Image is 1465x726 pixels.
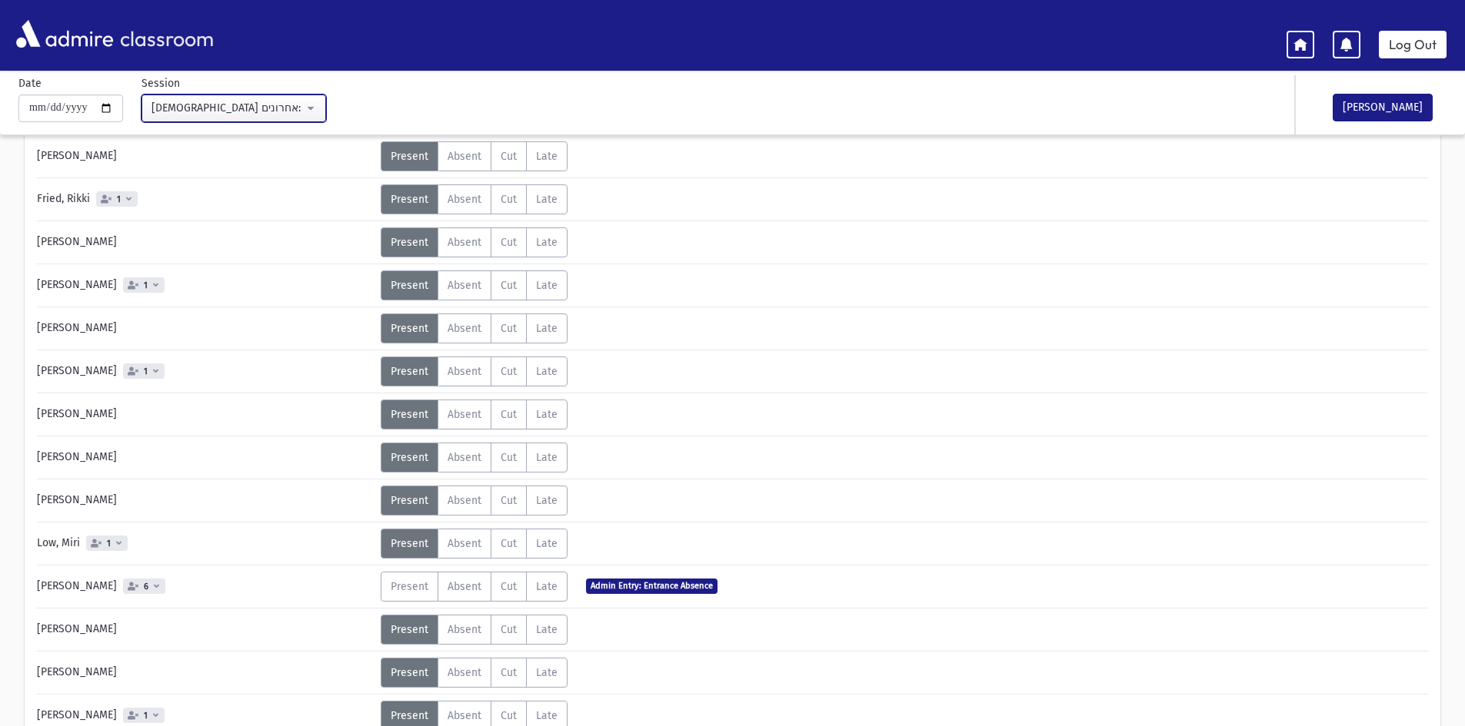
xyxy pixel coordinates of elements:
[18,75,42,91] label: Date
[501,408,517,421] span: Cut
[391,279,428,292] span: Present
[141,366,151,376] span: 1
[391,408,428,421] span: Present
[391,494,428,507] span: Present
[536,623,558,636] span: Late
[501,279,517,292] span: Cut
[536,236,558,249] span: Late
[141,711,151,721] span: 1
[501,193,517,206] span: Cut
[536,537,558,550] span: Late
[29,443,381,472] div: [PERSON_NAME]
[501,623,517,636] span: Cut
[448,322,481,335] span: Absent
[536,580,558,593] span: Late
[501,537,517,550] span: Cut
[117,14,214,55] span: classroom
[536,150,558,163] span: Late
[391,150,428,163] span: Present
[381,399,568,429] div: AttTypes
[448,236,481,249] span: Absent
[391,709,428,722] span: Present
[29,658,381,688] div: [PERSON_NAME]
[391,666,428,679] span: Present
[391,193,428,206] span: Present
[536,709,558,722] span: Late
[536,494,558,507] span: Late
[391,451,428,464] span: Present
[586,578,718,593] span: Admin Entry: Entrance Absence
[501,494,517,507] span: Cut
[12,16,117,51] img: AdmirePro
[29,313,381,343] div: [PERSON_NAME]
[381,529,568,559] div: AttTypes
[29,399,381,429] div: [PERSON_NAME]
[381,443,568,472] div: AttTypes
[29,486,381,515] div: [PERSON_NAME]
[381,227,568,257] div: AttTypes
[391,580,428,593] span: Present
[501,451,517,464] span: Cut
[381,141,568,171] div: AttTypes
[391,322,428,335] span: Present
[114,194,124,204] span: 1
[29,572,381,602] div: [PERSON_NAME]
[391,623,428,636] span: Present
[381,572,568,602] div: AttTypes
[391,365,428,378] span: Present
[381,615,568,645] div: AttTypes
[141,280,151,290] span: 1
[381,313,568,343] div: AttTypes
[29,270,381,300] div: [PERSON_NAME]
[501,666,517,679] span: Cut
[536,666,558,679] span: Late
[448,709,481,722] span: Absent
[536,408,558,421] span: Late
[448,408,481,421] span: Absent
[29,356,381,386] div: [PERSON_NAME]
[381,658,568,688] div: AttTypes
[381,184,568,214] div: AttTypes
[381,486,568,515] div: AttTypes
[1333,94,1433,121] button: [PERSON_NAME]
[448,623,481,636] span: Absent
[448,494,481,507] span: Absent
[536,365,558,378] span: Late
[448,365,481,378] span: Absent
[448,150,481,163] span: Absent
[448,580,481,593] span: Absent
[29,184,381,214] div: Fried, Rikki
[391,537,428,550] span: Present
[501,580,517,593] span: Cut
[381,270,568,300] div: AttTypes
[448,279,481,292] span: Absent
[142,94,326,122] button: 11א-H-נביאים אחרונים: ירמיהו(9:15AM-9:58AM)
[151,100,304,116] div: [DEMOGRAPHIC_DATA] אחרונים: [DEMOGRAPHIC_DATA](9:15AM-9:58AM)
[536,279,558,292] span: Late
[448,666,481,679] span: Absent
[381,356,568,386] div: AttTypes
[536,193,558,206] span: Late
[501,709,517,722] span: Cut
[501,365,517,378] span: Cut
[448,537,481,550] span: Absent
[536,451,558,464] span: Late
[501,150,517,163] span: Cut
[104,539,114,549] span: 1
[448,193,481,206] span: Absent
[29,615,381,645] div: [PERSON_NAME]
[29,141,381,171] div: [PERSON_NAME]
[501,236,517,249] span: Cut
[29,227,381,257] div: [PERSON_NAME]
[501,322,517,335] span: Cut
[29,529,381,559] div: Low, Miri
[141,582,151,592] span: 6
[448,451,481,464] span: Absent
[536,322,558,335] span: Late
[391,236,428,249] span: Present
[142,75,180,91] label: Session
[1379,31,1447,58] a: Log Out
